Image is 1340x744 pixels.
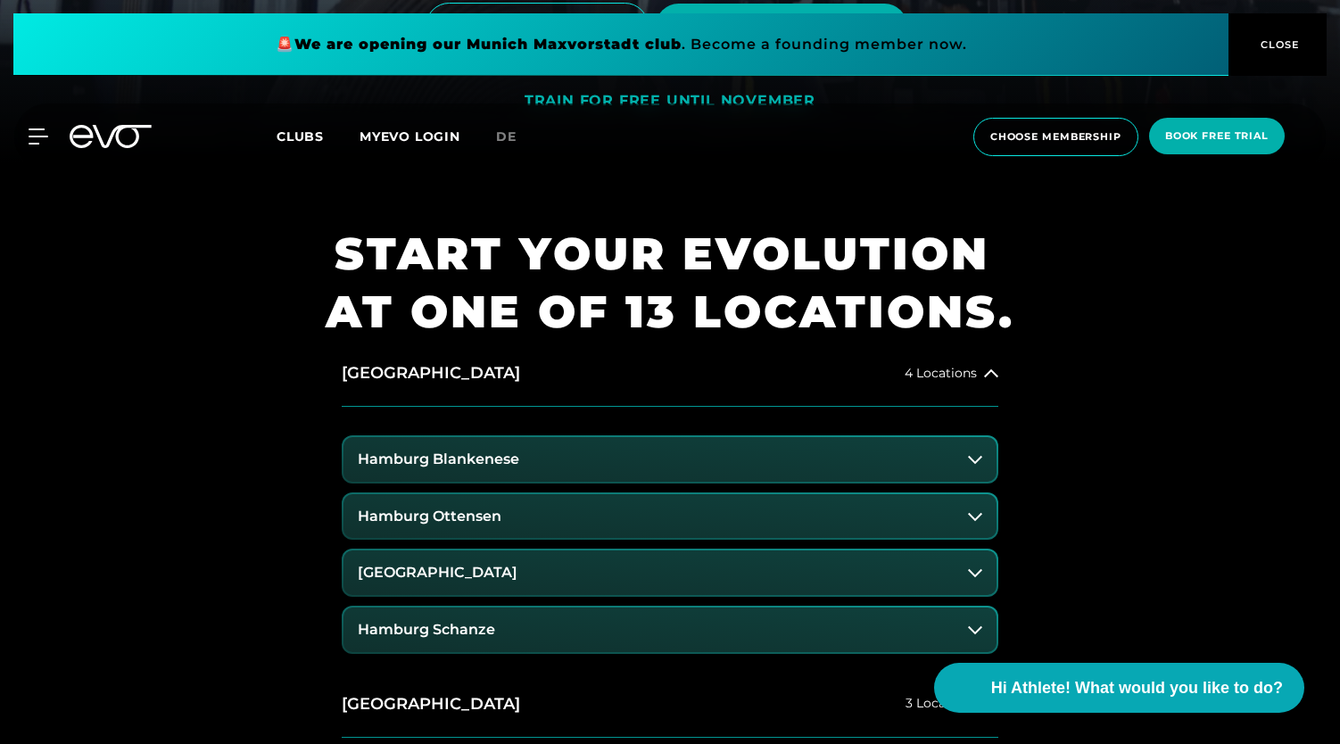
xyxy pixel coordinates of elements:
[277,128,360,145] a: Clubs
[343,608,997,652] button: Hamburg Schanze
[906,697,977,710] span: 3 Locations
[358,508,501,525] h3: Hamburg Ottensen
[277,128,324,145] span: Clubs
[343,437,997,482] button: Hamburg Blankenese
[1256,37,1300,53] span: CLOSE
[968,118,1144,156] a: choose membership
[1144,118,1290,156] a: book free trial
[358,565,517,581] h3: [GEOGRAPHIC_DATA]
[1228,13,1327,76] button: CLOSE
[990,129,1121,145] span: choose membership
[342,693,520,715] h2: [GEOGRAPHIC_DATA]
[343,494,997,539] button: Hamburg Ottensen
[326,225,1014,341] h1: START YOUR EVOLUTION AT ONE OF 13 LOCATIONS.
[991,676,1283,700] span: Hi Athlete! What would you like to do?
[358,451,519,467] h3: Hamburg Blankenese
[934,663,1304,713] button: Hi Athlete! What would you like to do?
[905,367,977,380] span: 4 Locations
[1165,128,1269,144] span: book free trial
[342,672,998,738] button: [GEOGRAPHIC_DATA]3 Locations
[342,341,998,407] button: [GEOGRAPHIC_DATA]4 Locations
[343,550,997,595] button: [GEOGRAPHIC_DATA]
[496,128,517,145] span: de
[342,362,520,384] h2: [GEOGRAPHIC_DATA]
[496,127,538,147] a: de
[358,622,495,638] h3: Hamburg Schanze
[360,128,460,145] a: MYEVO LOGIN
